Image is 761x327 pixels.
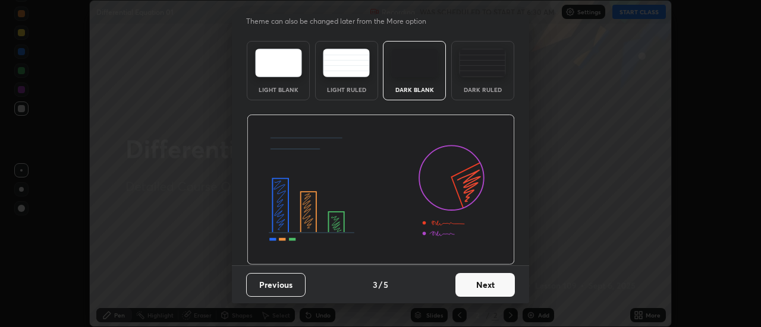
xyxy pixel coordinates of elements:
img: darkTheme.f0cc69e5.svg [391,49,438,77]
h4: 5 [383,278,388,291]
img: darkRuledTheme.de295e13.svg [459,49,506,77]
div: Dark Ruled [459,87,507,93]
p: Theme can also be changed later from the More option [246,16,439,27]
img: lightTheme.e5ed3b09.svg [255,49,302,77]
img: lightRuledTheme.5fabf969.svg [323,49,370,77]
div: Dark Blank [391,87,438,93]
button: Next [455,273,515,297]
div: Light Ruled [323,87,370,93]
div: Light Blank [254,87,302,93]
h4: 3 [373,278,378,291]
h4: / [379,278,382,291]
button: Previous [246,273,306,297]
img: darkThemeBanner.d06ce4a2.svg [247,115,515,265]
